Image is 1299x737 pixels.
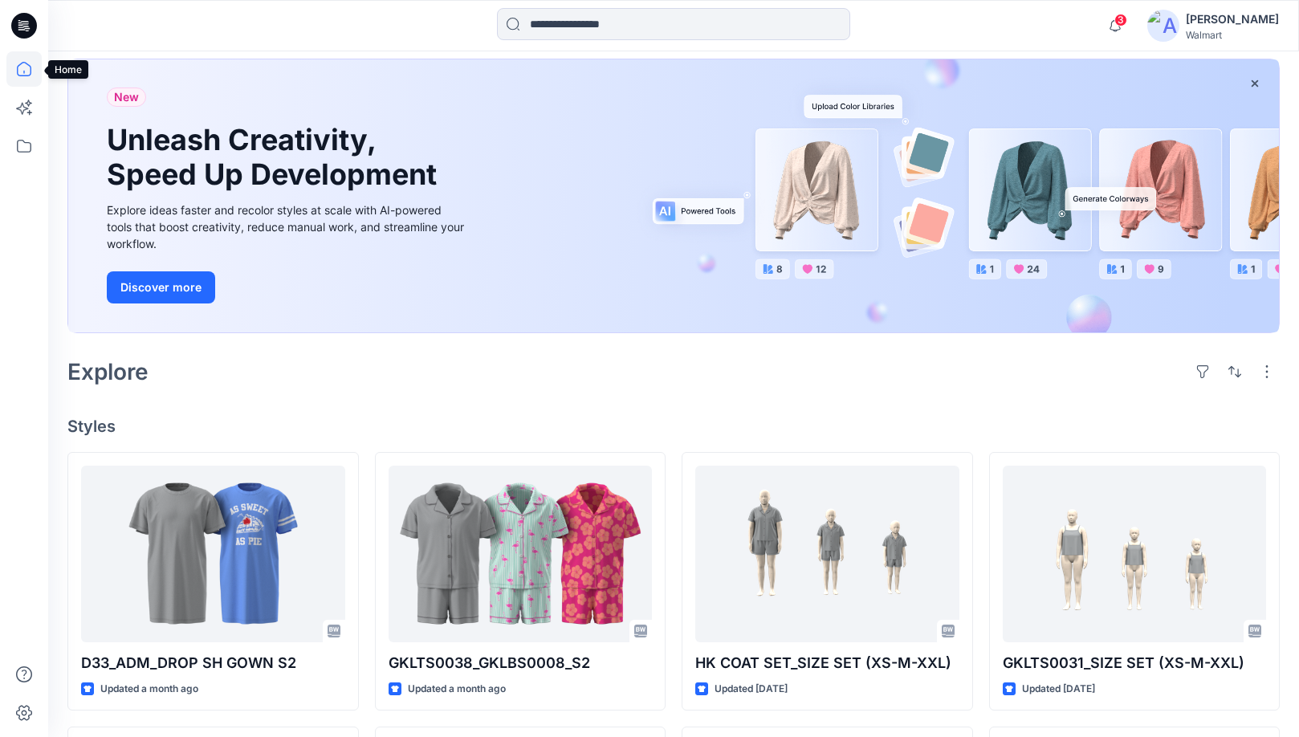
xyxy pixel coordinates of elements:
[695,652,959,674] p: HK COAT SET_SIZE SET (XS-M-XXL)
[81,466,345,642] a: D33_ADM_DROP SH GOWN S2
[715,681,788,698] p: Updated [DATE]
[1003,466,1267,642] a: GKLTS0031_SIZE SET (XS-M-XXL)
[100,681,198,698] p: Updated a month ago
[1186,29,1279,41] div: Walmart
[1022,681,1095,698] p: Updated [DATE]
[1003,652,1267,674] p: GKLTS0031_SIZE SET (XS-M-XXL)
[1147,10,1179,42] img: avatar
[695,466,959,642] a: HK COAT SET_SIZE SET (XS-M-XXL)
[1114,14,1127,26] span: 3
[389,466,653,642] a: GKLTS0038_GKLBS0008_S2
[107,202,468,252] div: Explore ideas faster and recolor styles at scale with AI-powered tools that boost creativity, red...
[408,681,506,698] p: Updated a month ago
[114,88,139,107] span: New
[81,652,345,674] p: D33_ADM_DROP SH GOWN S2
[67,417,1280,436] h4: Styles
[107,271,215,303] button: Discover more
[107,123,444,192] h1: Unleash Creativity, Speed Up Development
[1186,10,1279,29] div: [PERSON_NAME]
[67,359,149,385] h2: Explore
[107,271,468,303] a: Discover more
[389,652,653,674] p: GKLTS0038_GKLBS0008_S2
